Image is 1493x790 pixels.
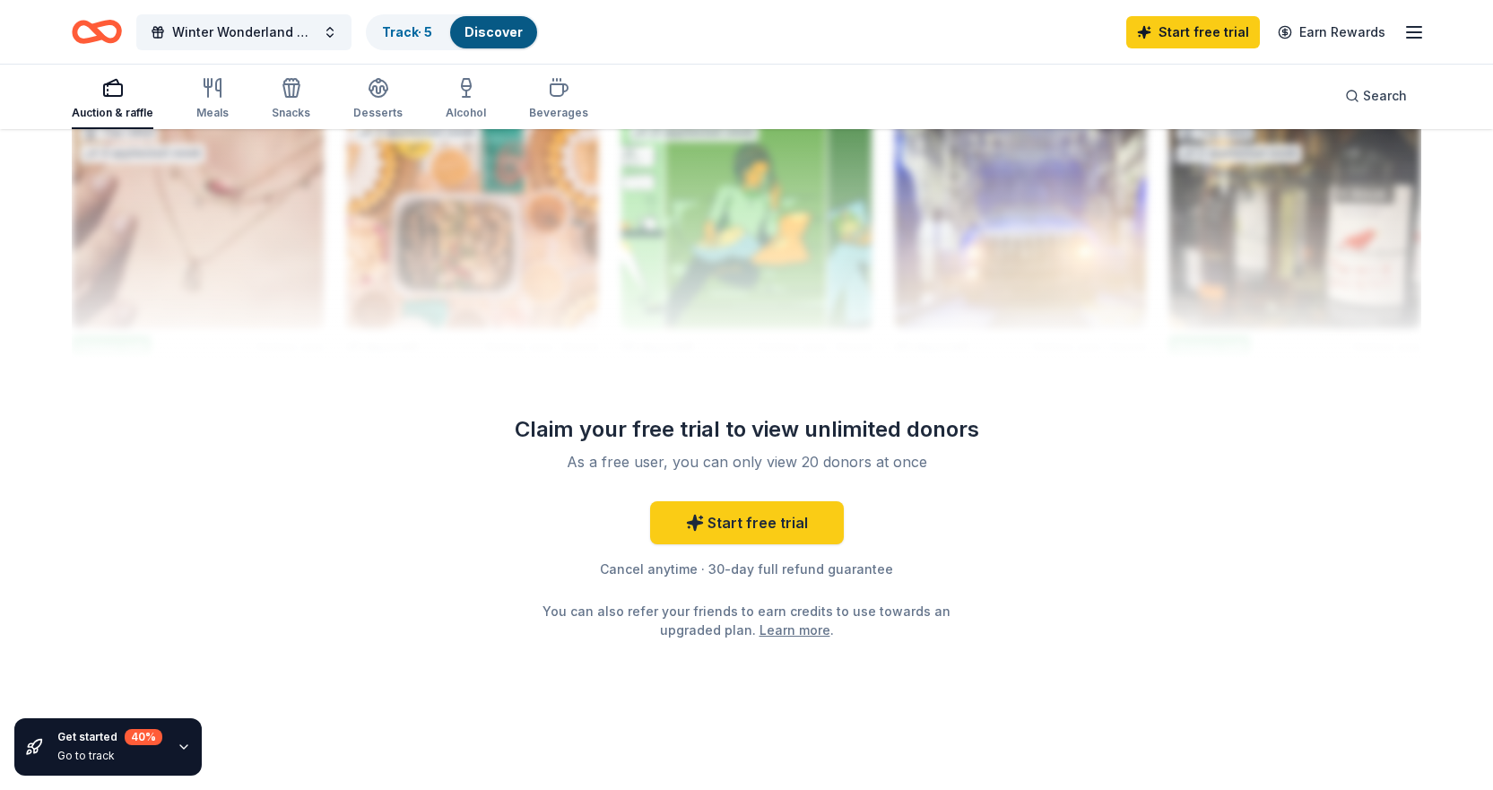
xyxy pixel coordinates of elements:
[1126,16,1260,48] a: Start free trial
[57,749,162,763] div: Go to track
[172,22,316,43] span: Winter Wonderland 2025
[464,24,523,39] a: Discover
[1331,78,1421,114] button: Search
[196,106,229,120] div: Meals
[272,70,310,129] button: Snacks
[272,106,310,120] div: Snacks
[529,106,588,120] div: Beverages
[125,729,162,745] div: 40 %
[446,106,486,120] div: Alcohol
[72,11,122,53] a: Home
[650,501,844,544] a: Start free trial
[446,70,486,129] button: Alcohol
[529,70,588,129] button: Beverages
[57,729,162,745] div: Get started
[72,106,153,120] div: Auction & raffle
[760,621,830,639] a: Learn more
[1363,85,1407,107] span: Search
[510,451,984,473] div: As a free user, you can only view 20 donors at once
[1267,16,1396,48] a: Earn Rewards
[136,14,352,50] button: Winter Wonderland 2025
[196,70,229,129] button: Meals
[539,602,955,639] div: You can also refer your friends to earn credits to use towards an upgraded plan. .
[489,559,1005,580] div: Cancel anytime · 30-day full refund guarantee
[489,415,1005,444] div: Claim your free trial to view unlimited donors
[353,70,403,129] button: Desserts
[366,14,539,50] button: Track· 5Discover
[72,70,153,129] button: Auction & raffle
[382,24,432,39] a: Track· 5
[353,106,403,120] div: Desserts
